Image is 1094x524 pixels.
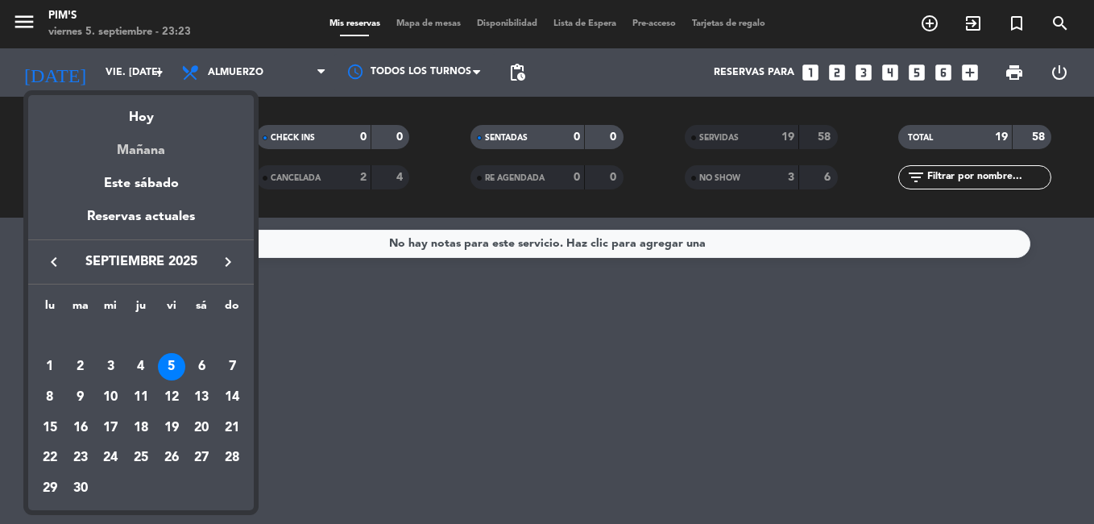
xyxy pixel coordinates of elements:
div: 2 [67,353,94,381]
span: septiembre 2025 [68,252,213,272]
div: 22 [36,445,64,472]
div: 12 [158,384,185,411]
td: 15 de septiembre de 2025 [35,413,65,443]
th: jueves [126,297,156,322]
div: Mañana [28,128,254,161]
td: 29 de septiembre de 2025 [35,473,65,504]
div: 27 [188,445,215,472]
th: lunes [35,297,65,322]
td: 18 de septiembre de 2025 [126,413,156,443]
button: keyboard_arrow_left [39,252,68,272]
div: 6 [188,353,215,381]
td: 4 de septiembre de 2025 [126,352,156,383]
td: 28 de septiembre de 2025 [217,443,247,474]
div: 21 [218,414,246,442]
div: 24 [97,445,124,472]
th: miércoles [95,297,126,322]
div: 14 [218,384,246,411]
td: 6 de septiembre de 2025 [187,352,218,383]
th: domingo [217,297,247,322]
div: 19 [158,414,185,442]
td: 13 de septiembre de 2025 [187,382,218,413]
div: 20 [188,414,215,442]
td: 8 de septiembre de 2025 [35,382,65,413]
button: keyboard_arrow_right [213,252,242,272]
td: 1 de septiembre de 2025 [35,352,65,383]
div: Hoy [28,95,254,128]
td: SEP. [35,322,247,352]
td: 5 de septiembre de 2025 [156,352,187,383]
td: 19 de septiembre de 2025 [156,413,187,443]
td: 23 de septiembre de 2025 [65,443,96,474]
div: 13 [188,384,215,411]
td: 16 de septiembre de 2025 [65,413,96,443]
div: 15 [36,414,64,442]
div: 5 [158,353,185,381]
td: 2 de septiembre de 2025 [65,352,96,383]
div: 23 [67,445,94,472]
td: 30 de septiembre de 2025 [65,473,96,504]
div: 16 [67,414,94,442]
div: 8 [36,384,64,411]
td: 3 de septiembre de 2025 [95,352,126,383]
th: viernes [156,297,187,322]
div: 25 [127,445,155,472]
div: 28 [218,445,246,472]
div: 9 [67,384,94,411]
div: 3 [97,353,124,381]
td: 26 de septiembre de 2025 [156,443,187,474]
i: keyboard_arrow_left [44,252,64,272]
td: 11 de septiembre de 2025 [126,382,156,413]
th: sábado [187,297,218,322]
td: 12 de septiembre de 2025 [156,382,187,413]
td: 25 de septiembre de 2025 [126,443,156,474]
div: 7 [218,353,246,381]
div: Este sábado [28,161,254,206]
div: 26 [158,445,185,472]
div: Reservas actuales [28,206,254,239]
td: 9 de septiembre de 2025 [65,382,96,413]
div: 10 [97,384,124,411]
div: 30 [67,475,94,502]
td: 27 de septiembre de 2025 [187,443,218,474]
div: 4 [127,353,155,381]
td: 20 de septiembre de 2025 [187,413,218,443]
div: 1 [36,353,64,381]
div: 11 [127,384,155,411]
td: 22 de septiembre de 2025 [35,443,65,474]
div: 18 [127,414,155,442]
td: 24 de septiembre de 2025 [95,443,126,474]
i: keyboard_arrow_right [218,252,238,272]
div: 17 [97,414,124,442]
td: 21 de septiembre de 2025 [217,413,247,443]
td: 10 de septiembre de 2025 [95,382,126,413]
th: martes [65,297,96,322]
td: 7 de septiembre de 2025 [217,352,247,383]
div: 29 [36,475,64,502]
td: 14 de septiembre de 2025 [217,382,247,413]
td: 17 de septiembre de 2025 [95,413,126,443]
